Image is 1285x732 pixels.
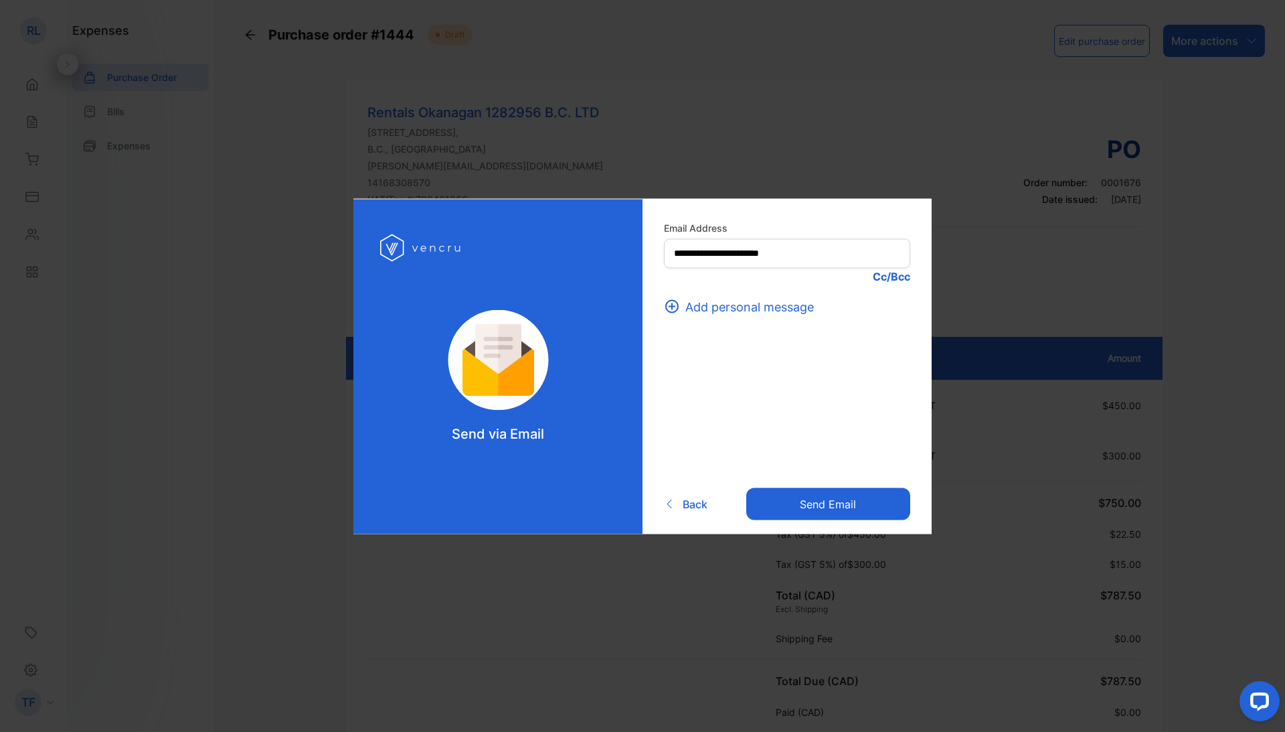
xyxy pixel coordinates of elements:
button: Send email [746,488,910,520]
label: Email Address [664,220,910,234]
iframe: LiveChat chat widget [1229,676,1285,732]
span: Add personal message [685,297,814,315]
img: log [380,226,464,269]
p: Cc/Bcc [664,268,910,284]
button: Add personal message [664,297,822,315]
p: Send via Email [452,423,544,443]
span: Back [683,496,707,512]
img: log [430,309,567,410]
